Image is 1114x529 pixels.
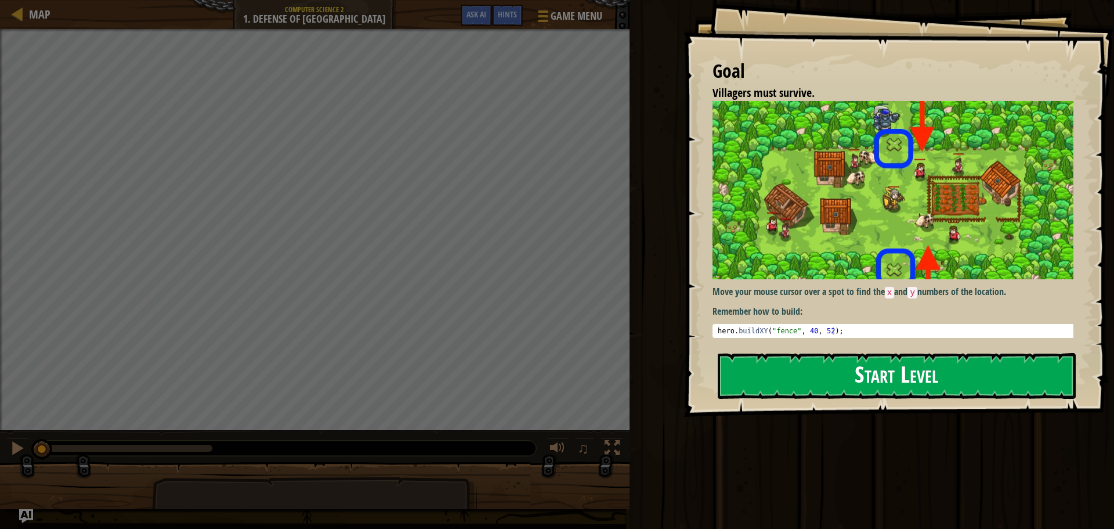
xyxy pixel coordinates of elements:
li: Villagers must survive. [698,85,1070,102]
div: Goal [712,58,1073,85]
a: Map [23,6,50,22]
span: Map [29,6,50,22]
img: Defense of plainswood [712,101,1082,279]
button: Ctrl + P: Pause [6,438,29,462]
span: ♫ [577,440,589,457]
span: Ask AI [466,9,486,20]
button: Adjust volume [546,438,569,462]
button: Start Level [718,353,1076,399]
button: ♫ [575,438,595,462]
p: Remember how to build: [712,305,1082,318]
span: Hints [498,9,517,20]
code: y [907,287,917,298]
span: Game Menu [551,9,602,24]
button: Game Menu [529,5,609,32]
p: Move your mouse cursor over a spot to find the and numbers of the location. [712,285,1082,299]
code: x [885,287,895,298]
button: Ask AI [461,5,492,26]
button: Ask AI [19,509,33,523]
button: Toggle fullscreen [601,438,624,462]
span: Villagers must survive. [712,85,815,100]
